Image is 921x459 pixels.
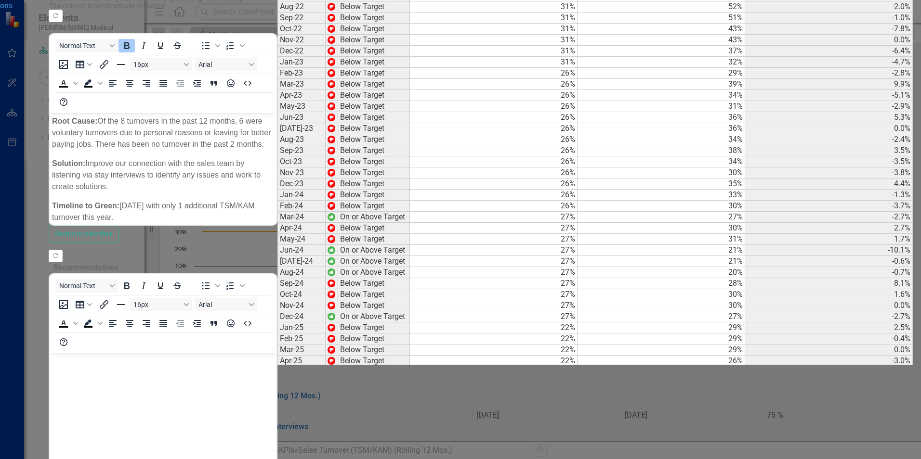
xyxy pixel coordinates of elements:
[130,58,192,71] button: Font size 16px
[155,317,171,330] button: Justify
[745,68,913,79] td: -2.8%
[328,114,335,121] img: w+6onZ6yCFk7QAAAABJRU5ErkJggg==
[745,112,913,123] td: 5.3%
[578,201,745,212] td: 30%
[745,13,913,24] td: -1.0%
[152,39,169,52] button: Underline
[105,76,121,90] button: Align left
[745,79,913,90] td: 9.9%
[328,25,335,33] img: w+6onZ6yCFk7QAAAABJRU5ErkJggg==
[410,112,578,123] td: 26%
[50,113,277,225] iframe: Rich Text Area
[745,344,913,356] td: 0.0%
[328,257,335,265] img: wc+mapt77TOUwAAAABJRU5ErkJggg==
[338,300,410,311] td: Below Target
[745,145,913,156] td: 3.5%
[328,324,335,331] img: w+6onZ6yCFk7QAAAABJRU5ErkJggg==
[277,101,326,112] td: May-23
[745,178,913,190] td: 4.4%
[410,68,578,79] td: 26%
[338,333,410,344] td: Below Target
[578,256,745,267] td: 21%
[745,167,913,178] td: -3.8%
[118,279,135,293] button: Bold
[277,289,326,300] td: Oct-24
[59,42,106,50] span: Normal Text
[410,212,578,223] td: 27%
[338,68,410,79] td: Below Target
[328,136,335,143] img: w+6onZ6yCFk7QAAAABJRU5ErkJggg==
[745,90,913,101] td: -5.1%
[239,317,256,330] button: HTML Editor
[578,13,745,24] td: 51%
[410,156,578,167] td: 26%
[328,224,335,232] img: w+6onZ6yCFk7QAAAABJRU5ErkJggg==
[55,39,118,52] button: Block Normal Text
[410,167,578,178] td: 26%
[169,279,185,293] button: Strikethrough
[328,147,335,154] img: w+6onZ6yCFk7QAAAABJRU5ErkJggg==
[328,213,335,221] img: wc+mapt77TOUwAAAABJRU5ErkJggg==
[745,267,913,278] td: -0.7%
[338,344,410,356] td: Below Target
[328,58,335,66] img: w+6onZ6yCFk7QAAAABJRU5ErkJggg==
[745,201,913,212] td: -3.7%
[49,226,118,242] button: Switch to old editor
[72,58,95,71] button: Table
[338,13,410,24] td: Below Target
[745,156,913,167] td: -3.5%
[578,322,745,333] td: 29%
[169,39,185,52] button: Strikethrough
[328,302,335,309] img: w+6onZ6yCFk7QAAAABJRU5ErkJggg==
[578,46,745,57] td: 37%
[410,134,578,145] td: 26%
[222,39,246,52] div: Numbered list
[338,267,410,278] td: On or Above Target
[328,313,335,320] img: wc+mapt77TOUwAAAABJRU5ErkJggg==
[578,79,745,90] td: 39%
[277,245,326,256] td: Jun-24
[338,79,410,90] td: Below Target
[338,311,410,322] td: On or Above Target
[328,36,335,44] img: w+6onZ6yCFk7QAAAABJRU5ErkJggg==
[338,145,410,156] td: Below Target
[578,278,745,289] td: 28%
[410,178,578,190] td: 26%
[745,134,913,145] td: -2.4%
[328,291,335,298] img: w+6onZ6yCFk7QAAAABJRU5ErkJggg==
[206,317,222,330] button: Blockquote
[328,280,335,287] img: w+6onZ6yCFk7QAAAABJRU5ErkJggg==
[277,311,326,322] td: Dec-24
[133,301,181,308] span: 16px
[49,2,273,10] div: This element is automatically evaluated
[195,298,257,311] button: Font Arial
[578,35,745,46] td: 43%
[328,202,335,210] img: w+6onZ6yCFk7QAAAABJRU5ErkJggg==
[745,1,913,13] td: -2.0%
[578,245,745,256] td: 21%
[745,57,913,68] td: -4.7%
[277,57,326,68] td: Jan-23
[578,145,745,156] td: 38%
[277,344,326,356] td: Mar-25
[338,35,410,46] td: Below Target
[277,134,326,145] td: Aug-23
[578,90,745,101] td: 34%
[80,317,104,330] div: Background color Black
[152,279,169,293] button: Underline
[277,167,326,178] td: Nov-23
[277,112,326,123] td: Jun-23
[55,279,118,293] button: Block Normal Text
[113,58,129,71] button: Horizontal line
[277,212,326,223] td: Mar-24
[105,317,121,330] button: Align left
[277,178,326,190] td: Dec-23
[578,167,745,178] td: 30%
[223,76,239,90] button: Emojis
[338,190,410,201] td: Below Target
[410,190,578,201] td: 26%
[578,1,745,13] td: 52%
[138,317,155,330] button: Align right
